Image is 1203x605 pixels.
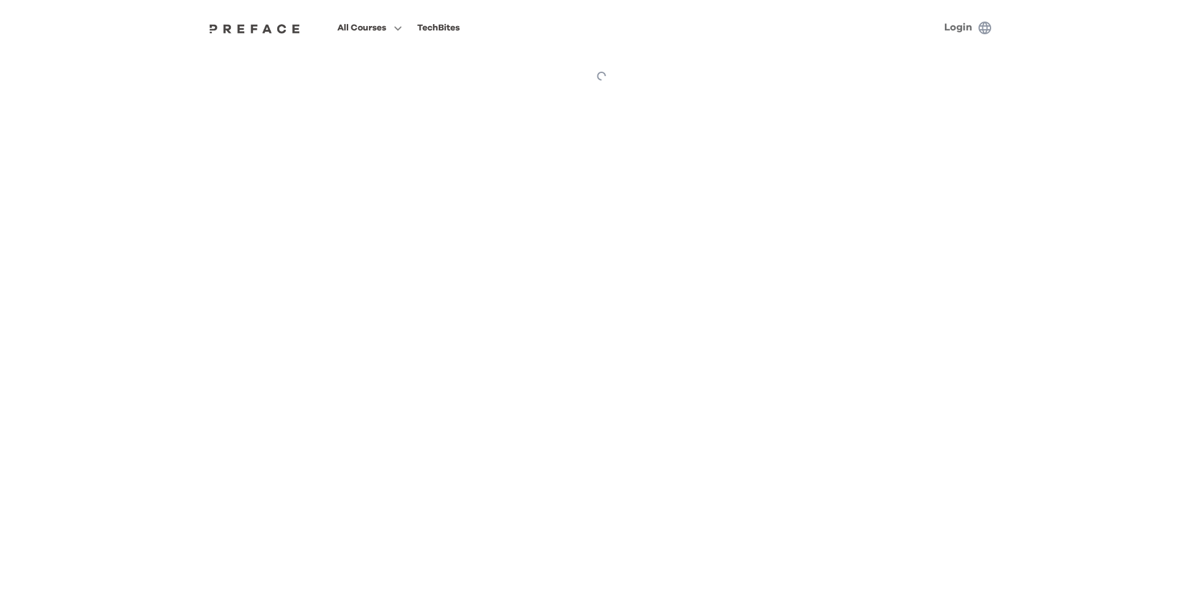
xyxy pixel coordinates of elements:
[206,23,304,33] a: Preface Logo
[944,22,972,32] a: Login
[334,20,406,36] button: All Courses
[417,20,460,36] div: TechBites
[337,20,386,36] span: All Courses
[206,23,304,34] img: Preface Logo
